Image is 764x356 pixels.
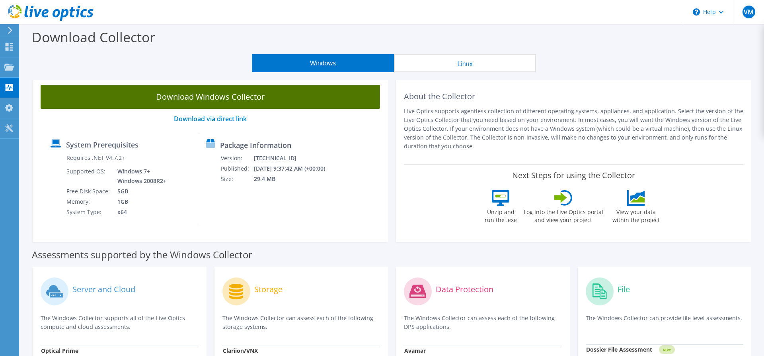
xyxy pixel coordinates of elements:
[608,206,665,224] label: View your data within the project
[693,8,700,16] svg: \n
[41,85,380,109] a: Download Windows Collector
[66,186,111,197] td: Free Disk Space:
[743,6,755,18] span: VM
[66,197,111,207] td: Memory:
[252,54,394,72] button: Windows
[253,174,336,184] td: 29.4 MB
[586,314,744,330] p: The Windows Collector can provide file level assessments.
[253,163,336,174] td: [DATE] 9:37:42 AM (+00:00)
[111,186,168,197] td: 5GB
[436,285,493,293] label: Data Protection
[253,153,336,163] td: [TECHNICAL_ID]
[111,207,168,217] td: x64
[41,347,78,354] strong: Optical Prime
[222,314,380,331] p: The Windows Collector can assess each of the following storage systems.
[618,285,630,293] label: File
[586,346,652,353] strong: Dossier File Assessment
[220,174,253,184] td: Size:
[254,285,283,293] label: Storage
[111,197,168,207] td: 1GB
[66,166,111,186] td: Supported OS:
[111,166,168,186] td: Windows 7+ Windows 2008R2+
[483,206,519,224] label: Unzip and run the .exe
[404,314,562,331] p: The Windows Collector can assess each of the following DPS applications.
[41,314,199,331] p: The Windows Collector supports all of the Live Optics compute and cloud assessments.
[32,28,155,46] label: Download Collector
[220,153,253,163] td: Version:
[72,285,135,293] label: Server and Cloud
[512,171,635,180] label: Next Steps for using the Collector
[223,347,258,354] strong: Clariion/VNX
[174,114,247,123] a: Download via direct link
[32,251,252,259] label: Assessments supported by the Windows Collector
[404,107,743,151] p: Live Optics supports agentless collection of different operating systems, appliances, and applica...
[404,347,426,354] strong: Avamar
[523,206,604,224] label: Log into the Live Optics portal and view your project
[394,54,536,72] button: Linux
[663,348,670,352] tspan: NEW!
[66,207,111,217] td: System Type:
[66,141,138,149] label: System Prerequisites
[220,163,253,174] td: Published:
[66,154,125,162] label: Requires .NET V4.7.2+
[220,141,291,149] label: Package Information
[404,92,743,101] h2: About the Collector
